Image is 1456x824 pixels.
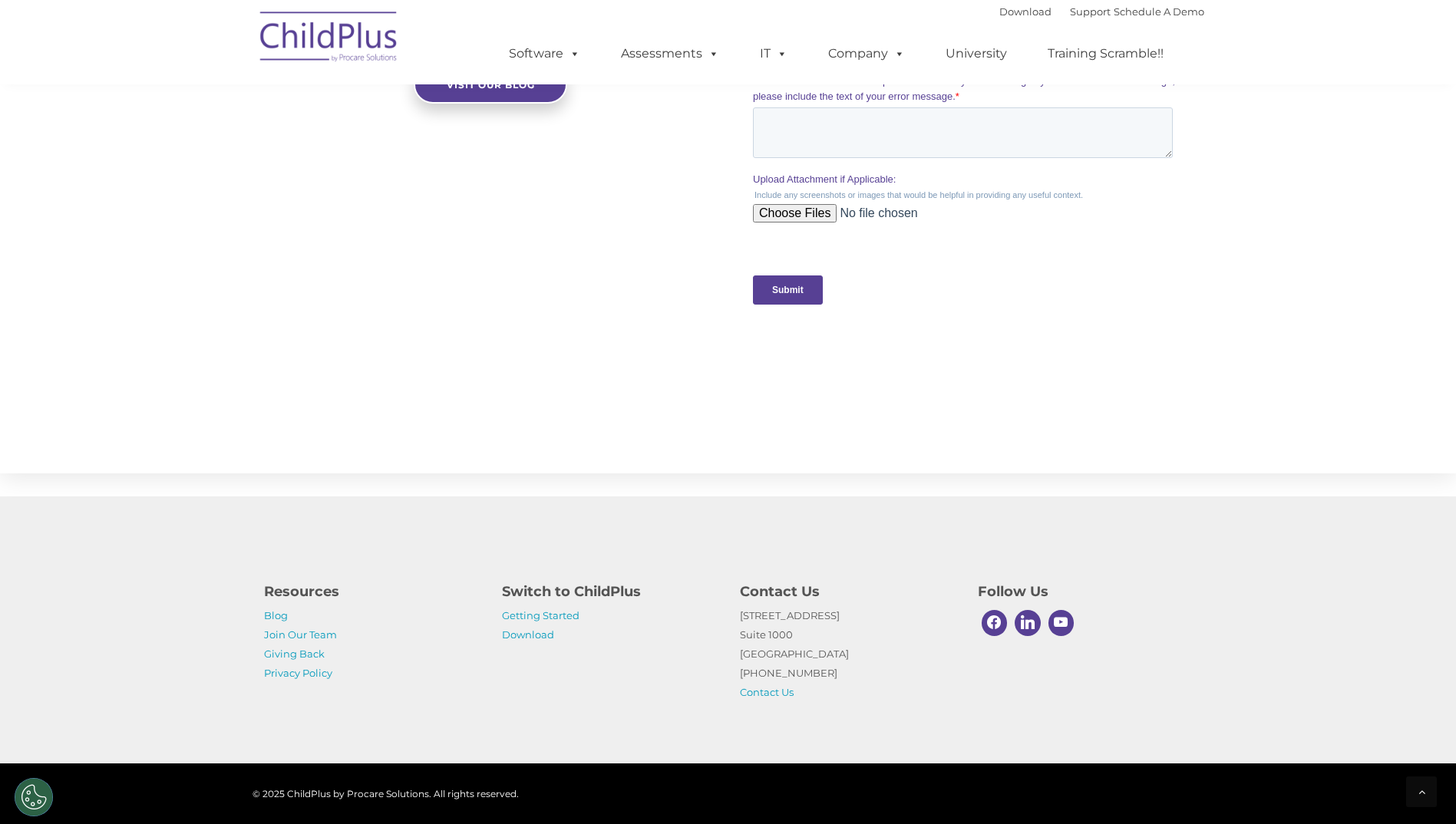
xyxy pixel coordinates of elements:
h4: Contact Us [740,581,955,602]
span: © 2025 ChildPlus by Procare Solutions. All rights reserved. [253,788,519,799]
a: Join Our Team [264,628,337,641]
font: | [999,5,1204,18]
a: Training Scramble!! [1032,38,1179,69]
a: Privacy Policy [264,667,332,679]
a: Assessments [606,38,735,69]
a: Getting Started [502,609,579,621]
a: Facebook [978,606,1012,640]
a: Company [813,38,920,69]
a: IT [745,38,803,69]
button: Cookies Settings [15,778,53,816]
a: Visit our blog [414,65,567,104]
h4: Resources [264,581,479,602]
a: Blog [264,609,288,621]
p: [STREET_ADDRESS] Suite 1000 [GEOGRAPHIC_DATA] [PHONE_NUMBER] [740,606,955,702]
h4: Follow Us [978,581,1193,602]
a: Giving Back [264,648,325,660]
span: Visit our blog [446,79,534,91]
span: Last name [213,101,260,113]
h4: Switch to ChildPlus [502,581,717,602]
span: Phone number [213,164,279,176]
a: Youtube [1045,606,1078,640]
img: ChildPlus by Procare Solutions [253,1,406,77]
a: Contact Us [740,686,794,698]
a: Download [502,628,554,641]
a: Linkedin [1011,606,1045,640]
a: Download [999,5,1052,18]
a: University [930,38,1022,69]
a: Schedule A Demo [1114,5,1204,18]
a: Software [494,38,596,69]
a: Support [1070,5,1111,18]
